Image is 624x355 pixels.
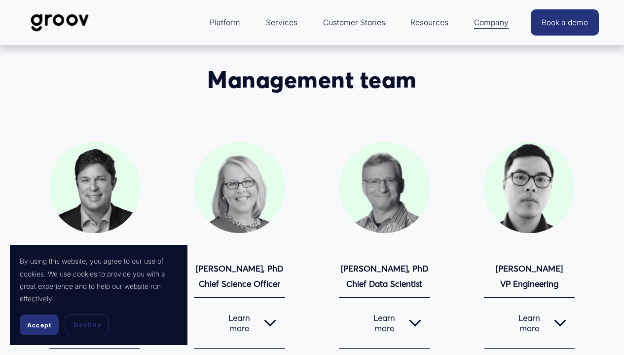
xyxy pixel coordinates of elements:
[496,263,563,289] strong: [PERSON_NAME] VP Engineering
[484,298,575,348] button: Learn more
[20,255,178,305] p: By using this website, you agree to our use of cookies. We use cookies to provide you with a grea...
[410,16,448,30] span: Resources
[73,320,101,329] span: Decline
[341,263,428,289] strong: [PERSON_NAME], PhD Chief Data Scientist
[20,315,59,335] button: Accept
[469,11,514,35] a: folder dropdown
[348,313,409,333] span: Learn more
[474,16,509,30] span: Company
[25,66,599,94] h2: Management team
[205,11,245,35] a: folder dropdown
[261,11,302,35] a: Services
[203,313,264,333] span: Learn more
[25,6,95,39] img: Groov | Workplace Science Platform | Unlock Performance | Drive Results
[531,9,599,36] a: Book a demo
[405,11,453,35] a: folder dropdown
[194,298,285,348] button: Learn more
[493,313,554,333] span: Learn more
[318,11,390,35] a: Customer Stories
[10,245,187,345] section: Cookie banner
[196,263,283,289] strong: [PERSON_NAME], PhD Chief Science Officer
[27,321,51,329] span: Accept
[66,315,109,335] button: Decline
[210,16,240,30] span: Platform
[339,298,430,348] button: Learn more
